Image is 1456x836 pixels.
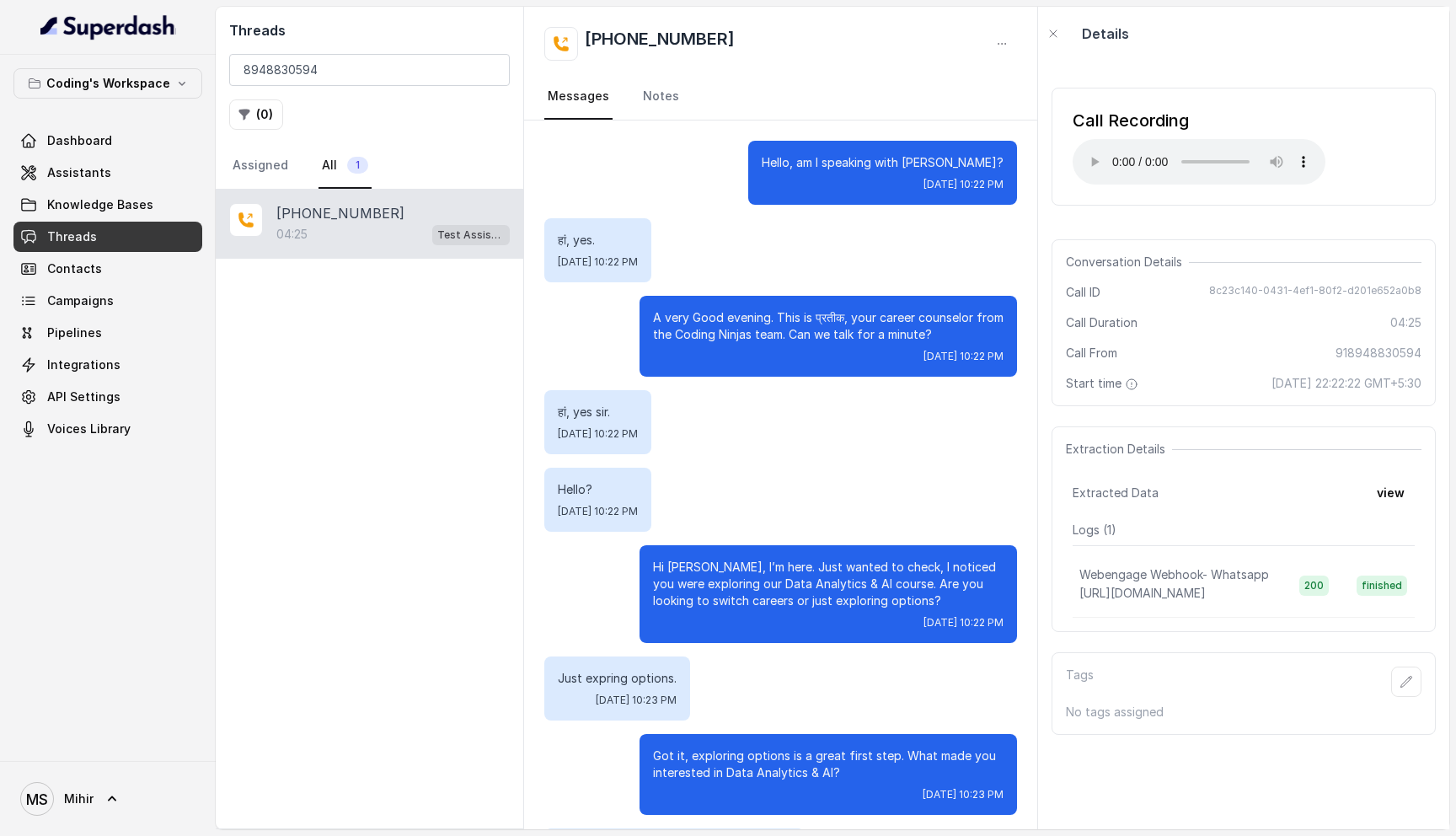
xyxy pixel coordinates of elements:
p: No tags assigned [1066,704,1421,721]
p: Hi [PERSON_NAME], I’m here. Just wanted to check, I noticed you were exploring our Data Analytics... [653,559,1004,609]
p: हां, yes sir. [558,404,638,421]
span: Pipelines [47,324,102,341]
span: Start time [1066,375,1142,392]
a: Contacts [13,254,202,284]
span: 918948830594 [1336,345,1421,362]
span: 1 [347,157,368,174]
span: 200 [1299,576,1329,596]
p: A very Good evening. This is प्रतीक, your career counselor from the Coding Ninjas team. Can we ta... [653,309,1004,343]
p: Tags [1066,667,1094,697]
span: 04:25 [1390,314,1421,331]
a: Notes [640,74,682,120]
span: Integrations [47,356,120,373]
a: Knowledge Bases [13,190,202,220]
a: Pipelines [13,318,202,348]
nav: Tabs [544,74,1017,120]
a: Assistants [13,158,202,188]
button: view [1367,478,1415,508]
span: [DATE] 10:22 PM [923,178,1004,191]
a: Dashboard [13,126,202,156]
p: Logs ( 1 ) [1073,522,1415,539]
h2: [PHONE_NUMBER] [585,27,735,61]
p: Coding's Workspace [46,73,170,94]
span: [DATE] 10:22 PM [923,616,1004,630]
span: Extracted Data [1073,485,1159,501]
span: Knowledge Bases [47,196,153,213]
button: Coding's Workspace [13,68,202,99]
a: All1 [318,143,372,189]
span: [DATE] 22:22:22 GMT+5:30 [1271,375,1421,392]
p: Got it, exploring options is a great first step. What made you interested in Data Analytics & AI? [653,748,1004,781]
a: Threads [13,222,202,252]
p: Test Assistant-3 [437,227,505,244]
p: Hello? [558,481,638,498]
p: Details [1082,24,1129,44]
nav: Tabs [229,143,510,189]
span: Contacts [47,260,102,277]
h2: Threads [229,20,510,40]
text: MS [26,790,48,808]
span: Call Duration [1066,314,1137,331]
div: Call Recording [1073,109,1325,132]
span: Threads [47,228,97,245]
span: Call ID [1066,284,1100,301]
p: [PHONE_NUMBER] [276,203,404,223]
span: [DATE] 10:22 PM [558,505,638,518]
span: finished [1357,576,1407,596]
span: Voices Library [47,421,131,437]
span: Dashboard [47,132,112,149]
audio: Your browser does not support the audio element. [1073,139,1325,185]
span: Call From [1066,345,1117,362]
p: 04:25 [276,226,308,243]
a: Assigned [229,143,292,189]
p: हां, yes. [558,232,638,249]
img: light.svg [40,13,176,40]
a: Voices Library [13,414,202,444]
input: Search by Call ID or Phone Number [229,54,510,86]
p: Hello, am I speaking with [PERSON_NAME]? [762,154,1004,171]
span: Conversation Details [1066,254,1189,271]
span: [DATE] 10:22 PM [558,255,638,269]
a: API Settings [13,382,202,412]
a: Campaigns [13,286,202,316]
span: 8c23c140-0431-4ef1-80f2-d201e652a0b8 [1209,284,1421,301]
span: Extraction Details [1066,441,1172,458]
span: [URL][DOMAIN_NAME] [1079,586,1206,600]
button: (0) [229,99,283,130]
a: Integrations [13,350,202,380]
span: [DATE] 10:22 PM [558,427,638,441]
p: Just expring options. [558,670,677,687]
span: Campaigns [47,292,114,309]
a: Mihir [13,775,202,823]
a: Messages [544,74,613,120]
span: Assistants [47,164,111,181]
span: [DATE] 10:23 PM [923,788,1004,801]
span: Mihir [64,790,94,807]
p: Webengage Webhook- Whatsapp [1079,566,1269,583]
span: [DATE] 10:22 PM [923,350,1004,363]
span: [DATE] 10:23 PM [596,694,677,707]
span: API Settings [47,389,120,405]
